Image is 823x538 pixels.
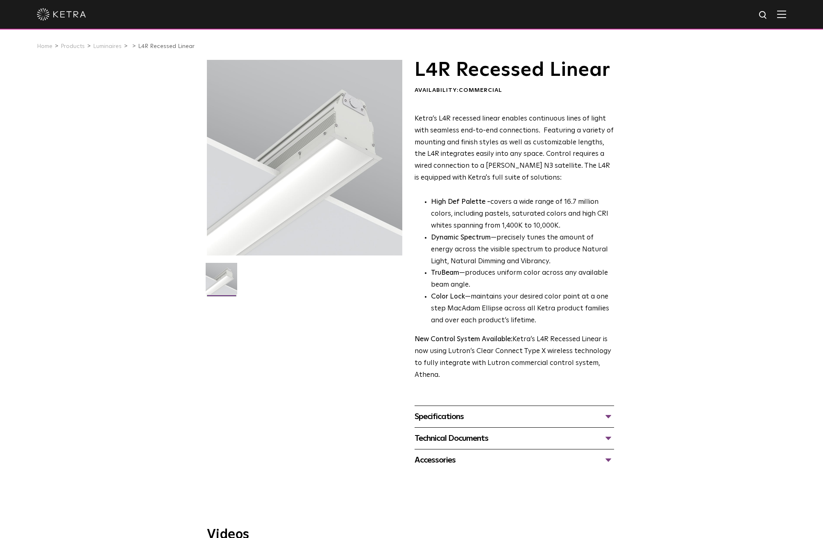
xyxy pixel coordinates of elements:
div: Specifications [415,410,614,423]
p: Ketra’s L4R Recessed Linear is now using Lutron’s Clear Connect Type X wireless technology to ful... [415,334,614,381]
strong: New Control System Available: [415,336,512,343]
img: ketra-logo-2019-white [37,8,86,21]
strong: Color Lock [431,293,465,300]
strong: High Def Palette - [431,198,490,205]
div: Technical Documents [415,432,614,445]
li: —produces uniform color across any available beam angle. [431,267,614,291]
a: Home [37,43,52,49]
a: Luminaires [93,43,122,49]
img: Hamburger%20Nav.svg [777,10,786,18]
img: search icon [758,10,769,21]
div: Availability: [415,87,614,95]
li: —maintains your desired color point at a one step MacAdam Ellipse across all Ketra product famili... [431,291,614,327]
strong: Dynamic Spectrum [431,234,491,241]
h1: L4R Recessed Linear [415,60,614,80]
a: Products [61,43,85,49]
p: covers a wide range of 16.7 million colors, including pastels, saturated colors and high CRI whit... [431,196,614,232]
p: Ketra’s L4R recessed linear enables continuous lines of light with seamless end-to-end connection... [415,113,614,184]
strong: TruBeam [431,269,459,276]
li: —precisely tunes the amount of energy across the visible spectrum to produce Natural Light, Natur... [431,232,614,268]
a: L4R Recessed Linear [138,43,195,49]
img: L4R-2021-Web-Square [206,263,237,301]
div: Accessories [415,454,614,467]
span: Commercial [459,87,502,93]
